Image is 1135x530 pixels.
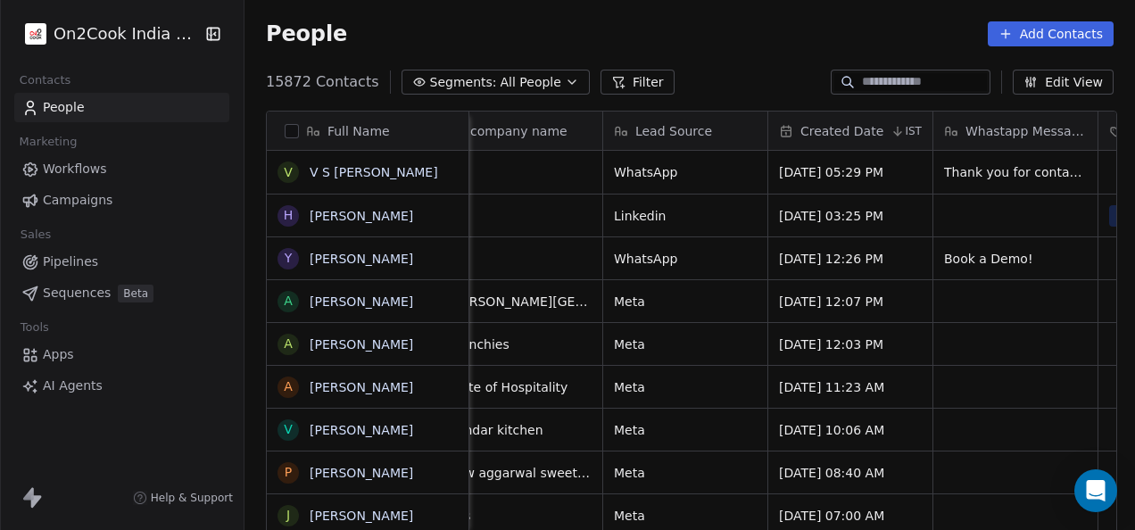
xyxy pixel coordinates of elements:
span: [DATE] 12:26 PM [779,250,922,268]
span: [DATE] 12:07 PM [779,293,922,311]
span: 15872 Contacts [266,71,379,93]
span: new aggarwal sweets & snacks [449,464,592,482]
a: [PERSON_NAME] [310,252,413,266]
div: A [284,377,293,396]
div: Full Name [267,112,468,150]
a: [PERSON_NAME] [310,337,413,352]
span: Help & Support [151,491,233,505]
span: Linkedin [614,207,757,225]
span: [DATE] 12:03 PM [779,335,922,353]
span: [DATE] 03:25 PM [779,207,922,225]
span: Lead Source [635,122,712,140]
span: Full Name [327,122,390,140]
span: [DATE] 05:29 PM [779,163,922,181]
span: Campaigns [43,191,112,210]
a: [PERSON_NAME] [310,209,413,223]
span: AI Agents [43,377,103,395]
img: on2cook%20logo-04%20copy.jpg [25,23,46,45]
a: [PERSON_NAME] [310,294,413,309]
span: Meta [614,507,757,525]
a: [PERSON_NAME] [310,423,413,437]
span: Meta [614,421,757,439]
span: [PERSON_NAME][GEOGRAPHIC_DATA] [449,293,592,311]
span: Meta [614,335,757,353]
div: Whastapp Message [933,112,1098,150]
a: [PERSON_NAME] [310,380,413,394]
div: V [284,163,293,182]
a: Campaigns [14,186,229,215]
span: [DATE] 11:23 AM [779,378,922,396]
div: company name [438,112,602,150]
span: Sequences [43,284,111,302]
span: munchies [449,335,592,353]
span: Thank you for contacting "LOTUS ABODE - " [URL][DOMAIN_NAME] Please let us know how we can help you. [944,163,1087,181]
span: Sales [12,221,59,248]
div: v [284,420,293,439]
span: company name [470,122,567,140]
button: On2Cook India Pvt. Ltd. [21,19,193,49]
a: [PERSON_NAME] [310,509,413,523]
span: On2Cook India Pvt. Ltd. [54,22,201,46]
span: yes [449,507,592,525]
div: Created DateIST [768,112,932,150]
span: IST [905,124,922,138]
span: Workflows [43,160,107,178]
button: Filter [601,70,675,95]
span: Sandar kitchen [449,421,592,439]
div: J [286,506,290,525]
span: Beta [118,285,153,302]
button: Edit View [1013,70,1114,95]
a: Apps [14,340,229,369]
a: Workflows [14,154,229,184]
span: Meta [614,378,757,396]
span: [DATE] 07:00 AM [779,507,922,525]
div: Lead Source [603,112,767,150]
a: V S [PERSON_NAME] [310,165,438,179]
span: Whastapp Message [965,122,1087,140]
div: Open Intercom Messenger [1074,469,1117,512]
span: Segments: [430,73,497,92]
a: SequencesBeta [14,278,229,308]
span: [DATE] 08:40 AM [779,464,922,482]
a: Pipelines [14,247,229,277]
span: Apps [43,345,74,364]
span: Pipelines [43,253,98,271]
span: Tools [12,314,56,341]
span: Contacts [12,67,79,94]
a: [PERSON_NAME] [310,466,413,480]
div: a [284,292,293,311]
div: H [284,206,294,225]
span: Book a Demo! [944,250,1087,268]
span: Marketing [12,128,85,155]
div: p [285,463,292,482]
span: Meta [614,293,757,311]
span: Created Date [800,122,883,140]
div: A [284,335,293,353]
span: People [266,21,347,47]
span: Meta [614,464,757,482]
span: People [43,98,85,117]
span: WhatsApp [614,250,757,268]
a: Help & Support [133,491,233,505]
a: People [14,93,229,122]
span: Taste of Hospitality [449,378,592,396]
div: y [285,249,293,268]
span: [DATE] 10:06 AM [779,421,922,439]
span: All People [501,73,561,92]
span: WhatsApp [614,163,757,181]
a: AI Agents [14,371,229,401]
button: Add Contacts [988,21,1114,46]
